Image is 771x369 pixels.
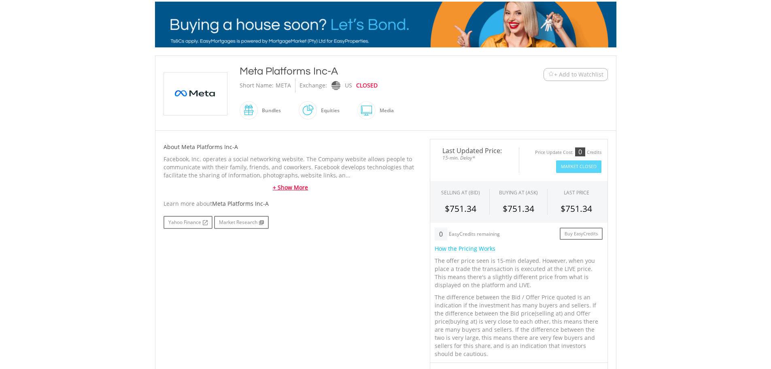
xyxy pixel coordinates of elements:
[164,200,418,208] div: Learn more about
[556,160,601,173] button: Market Closed
[164,143,418,151] h5: About Meta Platforms Inc-A
[503,203,534,214] span: $751.34
[548,71,554,77] img: Watchlist
[564,189,589,196] div: LAST PRICE
[165,73,226,115] img: EQU.US.META.png
[155,2,616,47] img: EasyMortage Promotion Banner
[575,147,585,156] div: 0
[435,228,447,241] div: 0
[376,101,394,120] div: Media
[561,203,592,214] span: $751.34
[276,79,291,93] div: META
[436,154,513,162] span: 15-min. Delay*
[436,147,513,154] span: Last Updated Price:
[445,203,476,214] span: $751.34
[435,245,495,252] span: How the Pricing Works
[240,79,274,93] div: Short Name:
[554,70,603,79] span: + Add to Watchlist
[587,149,601,156] div: Credits
[435,257,603,289] p: The offer price seen is 15-min delayed. However, when you place a trade the transaction is execut...
[544,68,608,81] button: Watchlist + Add to Watchlist
[331,81,340,90] img: nasdaq.png
[299,79,327,93] div: Exchange:
[317,101,340,120] div: Equities
[164,216,212,229] a: Yahoo Finance
[345,79,352,93] div: US
[535,149,573,156] div: Price Update Cost:
[258,101,281,120] div: Bundles
[356,79,378,93] div: CLOSED
[214,216,269,229] a: Market Research
[441,189,480,196] div: SELLING AT (BID)
[560,228,603,240] a: Buy EasyCredits
[499,189,538,196] span: BUYING AT (ASK)
[212,200,269,207] span: Meta Platforms Inc-A
[164,183,418,192] a: + Show More
[164,155,418,179] p: Facebook, Inc. operates a social networking website. The Company website allows people to communi...
[435,293,603,358] p: The difference between the Bid / Offer Price quoted is an indication if the investment has many b...
[449,231,500,238] div: EasyCredits remaining
[240,64,494,79] div: Meta Platforms Inc-A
